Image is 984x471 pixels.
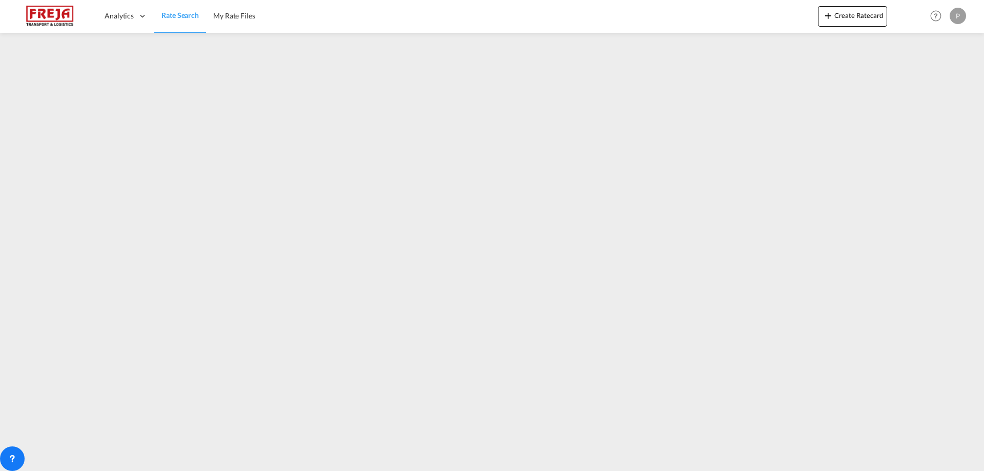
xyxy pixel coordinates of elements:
[213,11,255,20] span: My Rate Files
[818,6,887,27] button: icon-plus 400-fgCreate Ratecard
[950,8,966,24] div: P
[927,7,950,26] div: Help
[15,5,85,28] img: 586607c025bf11f083711d99603023e7.png
[927,7,945,25] span: Help
[105,11,134,21] span: Analytics
[822,9,834,22] md-icon: icon-plus 400-fg
[161,11,199,19] span: Rate Search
